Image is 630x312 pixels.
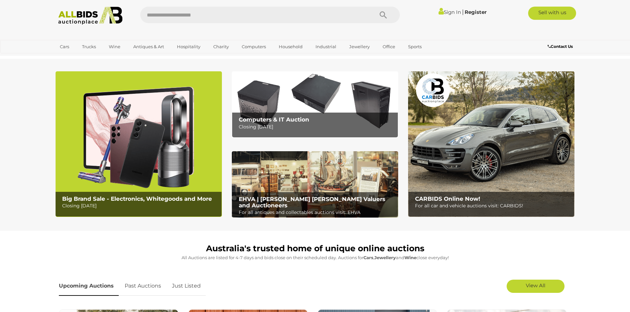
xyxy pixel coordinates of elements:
[209,41,233,52] a: Charity
[239,123,395,131] p: Closing [DATE]
[167,276,206,296] a: Just Listed
[415,195,480,202] b: CARBIDS Online Now!
[56,41,73,52] a: Cars
[528,7,576,20] a: Sell with us
[59,254,571,261] p: All Auctions are listed for 4-7 days and bids close on their scheduled day. Auctions for , and cl...
[408,71,574,217] a: CARBIDS Online Now! CARBIDS Online Now! For all car and vehicle auctions visit: CARBIDS!
[408,71,574,217] img: CARBIDS Online Now!
[232,71,398,138] a: Computers & IT Auction Computers & IT Auction Closing [DATE]
[378,41,399,52] a: Office
[62,202,218,210] p: Closing [DATE]
[237,41,270,52] a: Computers
[232,151,398,218] img: EHVA | Evans Hastings Valuers and Auctioneers
[55,7,126,25] img: Allbids.com.au
[415,202,571,210] p: For all car and vehicle auctions visit: CARBIDS!
[465,9,486,15] a: Register
[548,43,574,50] a: Contact Us
[526,282,545,289] span: View All
[507,280,565,293] a: View All
[404,41,426,52] a: Sports
[59,276,119,296] a: Upcoming Auctions
[239,196,385,209] b: EHVA | [PERSON_NAME] [PERSON_NAME] Valuers and Auctioneers
[311,41,341,52] a: Industrial
[239,208,395,217] p: For all antiques and collectables auctions visit: EHVA
[548,44,573,49] b: Contact Us
[78,41,100,52] a: Trucks
[56,71,222,217] a: Big Brand Sale - Electronics, Whitegoods and More Big Brand Sale - Electronics, Whitegoods and Mo...
[363,255,373,260] strong: Cars
[105,41,125,52] a: Wine
[239,116,309,123] b: Computers & IT Auction
[345,41,374,52] a: Jewellery
[120,276,166,296] a: Past Auctions
[404,255,416,260] strong: Wine
[56,52,111,63] a: [GEOGRAPHIC_DATA]
[59,244,571,253] h1: Australia's trusted home of unique online auctions
[232,151,398,218] a: EHVA | Evans Hastings Valuers and Auctioneers EHVA | [PERSON_NAME] [PERSON_NAME] Valuers and Auct...
[374,255,396,260] strong: Jewellery
[439,9,461,15] a: Sign In
[129,41,168,52] a: Antiques & Art
[367,7,400,23] button: Search
[462,8,464,16] span: |
[274,41,307,52] a: Household
[62,195,212,202] b: Big Brand Sale - Electronics, Whitegoods and More
[56,71,222,217] img: Big Brand Sale - Electronics, Whitegoods and More
[232,71,398,138] img: Computers & IT Auction
[173,41,205,52] a: Hospitality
